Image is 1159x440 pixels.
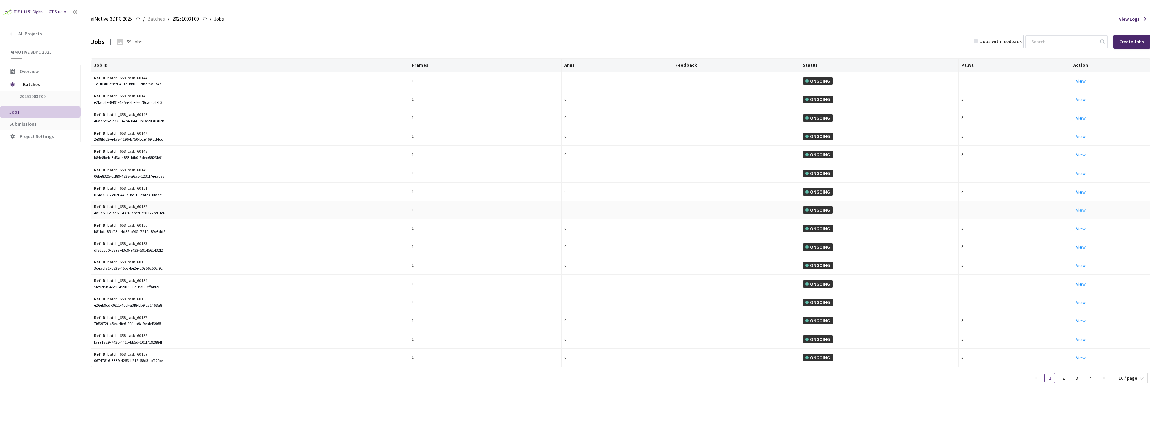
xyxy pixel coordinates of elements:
[409,59,562,72] th: Frames
[409,183,562,201] td: 1
[214,15,224,23] span: Jobs
[959,238,1011,257] td: 5
[1076,226,1086,232] a: View
[94,247,406,254] div: df8655d0-589a-43c9-9432-5914561432f2
[562,238,672,257] td: 0
[980,38,1022,45] div: Jobs with feedback
[94,112,180,118] div: batch_658_task_60146
[803,151,833,158] div: ONGOING
[210,15,211,23] li: /
[959,90,1011,109] td: 5
[803,188,833,196] div: ONGOING
[94,93,180,99] div: batch_658_task_60145
[959,293,1011,312] td: 5
[94,351,180,358] div: batch_658_task_60159
[562,59,672,72] th: Anns
[803,354,833,361] div: ONGOING
[959,183,1011,201] td: 5
[803,317,833,324] div: ONGOING
[1119,39,1144,45] div: Create Jobs
[94,333,107,338] b: Ref ID:
[11,49,71,55] span: aiMotive 3DPC 2025
[1076,133,1086,139] a: View
[1072,373,1082,383] a: 3
[20,68,39,75] span: Overview
[1076,262,1086,268] a: View
[803,225,833,232] div: ONGOING
[803,96,833,103] div: ONGOING
[562,275,672,293] td: 0
[146,15,166,22] a: Batches
[168,15,169,23] li: /
[1076,336,1086,342] a: View
[562,72,672,91] td: 0
[94,167,107,172] b: Ref ID:
[803,262,833,269] div: ONGOING
[94,167,180,173] div: batch_658_task_60149
[94,296,180,302] div: batch_658_task_60156
[562,256,672,275] td: 0
[959,349,1011,367] td: 5
[409,275,562,293] td: 1
[409,90,562,109] td: 1
[562,146,672,164] td: 0
[1076,170,1086,176] a: View
[94,112,107,117] b: Ref ID:
[1058,373,1068,383] a: 2
[91,36,105,47] div: Jobs
[1076,189,1086,195] a: View
[562,330,672,349] td: 0
[94,75,107,80] b: Ref ID:
[409,312,562,330] td: 1
[94,149,107,154] b: Ref ID:
[94,204,180,210] div: batch_658_task_60152
[147,15,165,23] span: Batches
[803,299,833,306] div: ONGOING
[1076,207,1086,213] a: View
[94,75,180,81] div: batch_658_task_60144
[959,219,1011,238] td: 5
[18,31,42,37] span: All Projects
[94,192,406,198] div: 074d3625-c82f-445a-bc1f-0eaf2318faae
[959,59,1011,72] th: Pt.Wt
[94,186,107,191] b: Ref ID:
[1076,299,1086,305] a: View
[94,339,406,346] div: fae91a29-743c-441b-bb5d-101f7192884f
[94,277,180,284] div: batch_658_task_60154
[959,201,1011,219] td: 5
[959,275,1011,293] td: 5
[94,315,107,320] b: Ref ID:
[1058,373,1069,383] li: 2
[143,15,145,23] li: /
[172,15,199,23] span: 20251003T00
[562,201,672,219] td: 0
[1076,281,1086,287] a: View
[803,77,833,85] div: ONGOING
[94,259,107,264] b: Ref ID:
[94,99,406,106] div: e2fa05f9-8491-4a5a-8be6-378ca0c5f9b3
[562,90,672,109] td: 0
[1076,78,1086,84] a: View
[959,164,1011,183] td: 5
[94,93,107,98] b: Ref ID:
[94,229,406,235] div: b81bda89-f95d-4d58-b961-7219a89e3dd8
[94,155,406,161] div: b84e8beb-3d3a-4853-bfb0-2dec68f23b91
[1085,373,1095,383] a: 4
[409,293,562,312] td: 1
[94,278,107,283] b: Ref ID:
[959,146,1011,164] td: 5
[94,284,406,290] div: 5fe92f5b-46e1-4590-958d-f5f863ffab69
[1011,59,1150,72] th: Action
[562,349,672,367] td: 0
[94,223,107,228] b: Ref ID:
[94,136,406,143] div: 2e98fdc3-e4a8-4196-b750-bce469fcd4cc
[562,312,672,330] td: 0
[1119,373,1144,383] span: 16 / page
[562,164,672,183] td: 0
[1071,373,1082,383] li: 3
[409,238,562,257] td: 1
[94,148,180,155] div: batch_658_task_60148
[49,9,66,16] div: GT Studio
[91,59,409,72] th: Job ID
[1085,373,1096,383] li: 4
